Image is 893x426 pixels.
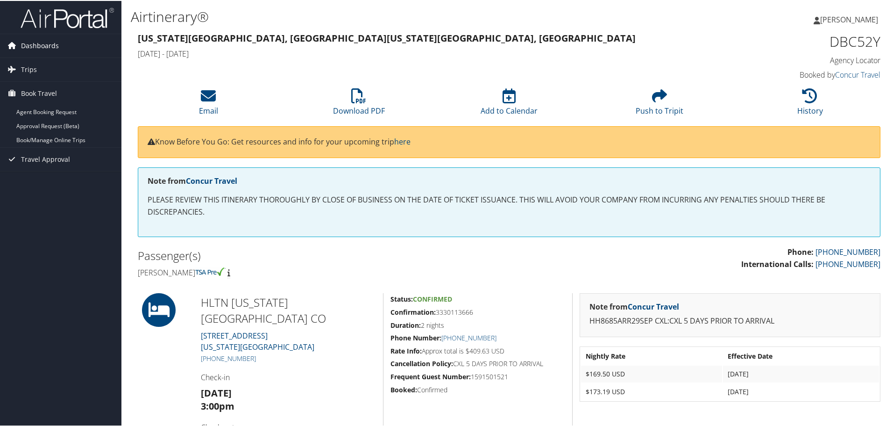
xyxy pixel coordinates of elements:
[138,247,502,263] h2: Passenger(s)
[390,307,436,316] strong: Confirmation:
[581,383,722,399] td: $173.19 USD
[581,347,722,364] th: Nightly Rate
[201,371,376,382] h4: Check-in
[186,175,237,185] a: Concur Travel
[201,294,376,325] h2: HLTN [US_STATE][GEOGRAPHIC_DATA] CO
[201,330,314,351] a: [STREET_ADDRESS][US_STATE][GEOGRAPHIC_DATA]
[201,399,234,412] strong: 3:00pm
[815,258,880,268] a: [PHONE_NUMBER]
[148,175,237,185] strong: Note from
[390,371,565,381] h5: 1591501521
[390,346,422,354] strong: Rate Info:
[628,301,679,311] a: Concur Travel
[814,5,887,33] a: [PERSON_NAME]
[705,69,880,79] h4: Booked by
[201,353,256,362] a: [PHONE_NUMBER]
[589,301,679,311] strong: Note from
[636,93,683,115] a: Push to Tripit
[138,48,691,58] h4: [DATE] - [DATE]
[21,33,59,57] span: Dashboards
[390,358,453,367] strong: Cancellation Policy:
[390,384,417,393] strong: Booked:
[835,69,880,79] a: Concur Travel
[390,320,565,329] h5: 2 nights
[390,332,441,341] strong: Phone Number:
[723,383,879,399] td: [DATE]
[390,320,421,329] strong: Duration:
[148,193,871,217] p: PLEASE REVIEW THIS ITINERARY THOROUGHLY BY CLOSE OF BUSINESS ON THE DATE OF TICKET ISSUANCE. THIS...
[138,31,636,43] strong: [US_STATE][GEOGRAPHIC_DATA], [GEOGRAPHIC_DATA] [US_STATE][GEOGRAPHIC_DATA], [GEOGRAPHIC_DATA]
[589,314,871,326] p: HH8685ARR29SEP CXL:CXL 5 DAYS PRIOR TO ARRIVAL
[390,384,565,394] h5: Confirmed
[413,294,452,303] span: Confirmed
[138,267,502,277] h4: [PERSON_NAME]
[723,365,879,382] td: [DATE]
[21,57,37,80] span: Trips
[723,347,879,364] th: Effective Date
[131,6,635,26] h1: Airtinerary®
[741,258,814,268] strong: International Calls:
[394,136,411,146] a: here
[333,93,385,115] a: Download PDF
[148,135,871,147] p: Know Before You Go: Get resources and info for your upcoming trip
[581,365,722,382] td: $169.50 USD
[390,294,413,303] strong: Status:
[797,93,823,115] a: History
[390,371,471,380] strong: Frequent Guest Number:
[195,267,226,275] img: tsa-precheck.png
[705,54,880,65] h4: Agency Locator
[820,14,878,24] span: [PERSON_NAME]
[201,386,232,398] strong: [DATE]
[390,307,565,316] h5: 3330113666
[705,31,880,51] h1: DBC52Y
[21,81,57,104] span: Book Travel
[21,147,70,170] span: Travel Approval
[199,93,218,115] a: Email
[390,358,565,368] h5: CXL 5 DAYS PRIOR TO ARRIVAL
[441,332,496,341] a: [PHONE_NUMBER]
[787,246,814,256] strong: Phone:
[390,346,565,355] h5: Approx total is $409.63 USD
[21,6,114,28] img: airportal-logo.png
[815,246,880,256] a: [PHONE_NUMBER]
[481,93,538,115] a: Add to Calendar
